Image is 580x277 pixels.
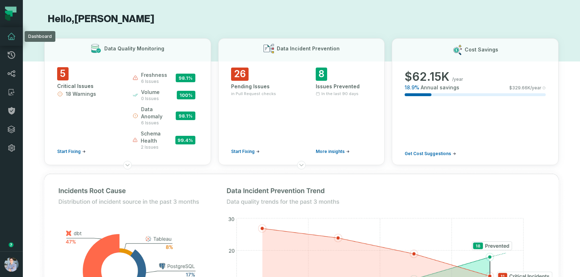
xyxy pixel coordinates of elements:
[316,83,372,90] div: Issues Prevented
[57,149,81,154] span: Start Fixing
[141,79,167,84] span: 6 issues
[141,144,175,150] span: 2 issues
[231,91,276,97] span: in Pull Request checks
[44,13,559,25] h1: Hello, [PERSON_NAME]
[218,38,385,165] button: Data Incident Prevention26Pending Issuesin Pull Request checksStart Fixing8Issues PreventedIn the...
[452,76,463,82] span: /year
[141,120,176,126] span: 6 issues
[176,74,195,82] span: 98.1 %
[104,45,164,52] h3: Data Quality Monitoring
[57,149,86,154] a: Start Fixing
[141,71,167,79] span: freshness
[176,112,195,120] span: 98.1 %
[57,67,69,80] span: 5
[25,31,55,42] div: Dashboard
[405,84,419,91] span: 18.9 %
[141,96,160,102] span: 0 issues
[231,149,260,154] a: Start Fixing
[316,149,350,154] a: More insights
[392,38,559,165] button: Cost Savings$62.15K/year18.9%Annual savings$329.66K/yearGet Cost Suggestions
[316,68,327,81] span: 8
[405,151,456,157] a: Get Cost Suggestions
[316,149,345,154] span: More insights
[66,90,96,98] span: 18 Warnings
[175,136,195,144] span: 99.4 %
[141,89,160,96] span: volume
[405,151,451,157] span: Get Cost Suggestions
[321,91,359,97] span: In the last 90 days
[177,91,195,99] span: 100 %
[141,130,175,144] span: schema health
[57,83,120,90] div: Critical Issues
[465,46,498,53] h3: Cost Savings
[277,45,340,52] h3: Data Incident Prevention
[44,38,211,165] button: Data Quality Monitoring5Critical Issues18 WarningsStart Fixingfreshness6 issues98.1%volume0 issue...
[4,257,19,272] img: avatar of Alon Nafta
[509,85,541,91] span: $ 329.66K /year
[405,70,449,84] span: $ 62.15K
[141,106,176,120] span: data anomaly
[231,68,249,81] span: 26
[231,149,255,154] span: Start Fixing
[421,84,459,91] span: Annual savings
[231,83,287,90] div: Pending Issues
[8,242,14,248] div: Tooltip anchor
